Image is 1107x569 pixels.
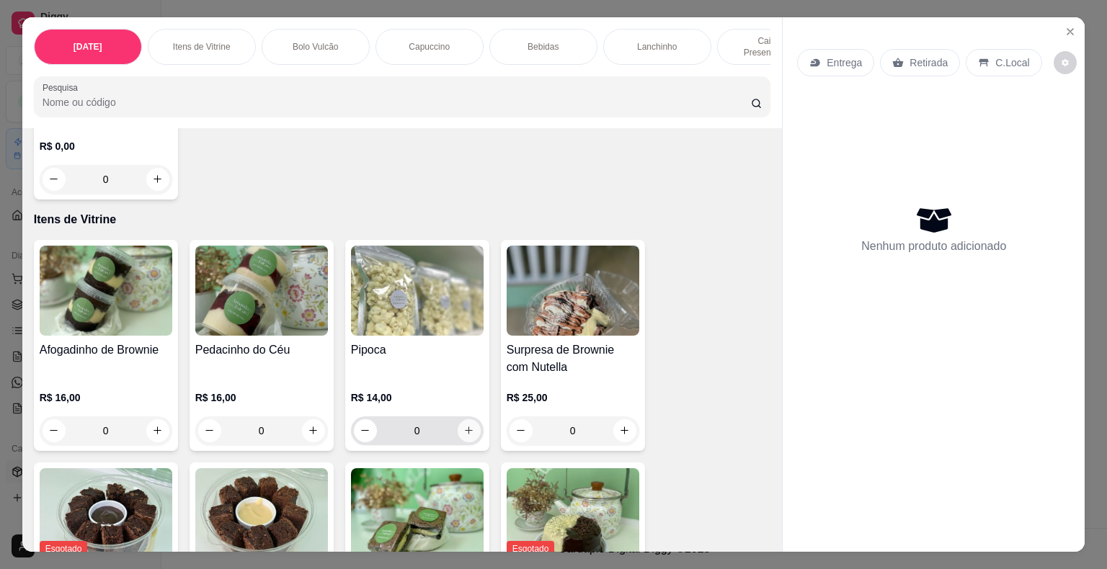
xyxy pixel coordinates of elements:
h4: Pedacinho do Céu [195,341,328,359]
button: increase-product-quantity [458,419,481,442]
p: Bebidas [528,41,559,53]
p: C.Local [995,55,1029,70]
p: Nenhum produto adicionado [861,238,1006,255]
p: Entrega [827,55,862,70]
button: decrease-product-quantity [43,419,66,442]
img: product-image [40,246,172,336]
p: Caixas Presenteáveis [729,35,813,58]
span: Esgotado [40,541,88,557]
button: decrease-product-quantity [1054,51,1077,74]
p: Capuccino [409,41,450,53]
p: Bolo Vulcão [293,41,339,53]
p: Lanchinho [637,41,677,53]
p: R$ 16,00 [195,390,328,405]
p: Retirada [910,55,948,70]
img: product-image [195,246,328,336]
img: product-image [507,246,639,336]
button: decrease-product-quantity [198,419,221,442]
button: increase-product-quantity [302,419,325,442]
img: product-image [507,468,639,558]
img: product-image [40,468,172,558]
img: product-image [351,246,484,336]
p: R$ 0,00 [40,139,172,153]
p: Itens de Vitrine [34,211,771,228]
p: [DATE] [74,41,102,53]
h4: Pipoca [351,341,484,359]
button: increase-product-quantity [146,419,169,442]
p: R$ 16,00 [40,390,172,405]
p: Itens de Vitrine [173,41,231,53]
img: product-image [195,468,328,558]
span: Esgotado [507,541,555,557]
h4: Afogadinho de Brownie [40,341,172,359]
button: Close [1059,20,1082,43]
h4: Surpresa de Brownie com Nutella [507,341,639,376]
img: product-image [351,468,484,558]
button: decrease-product-quantity [354,419,377,442]
label: Pesquisa [43,81,83,94]
input: Pesquisa [43,95,751,109]
p: R$ 14,00 [351,390,484,405]
p: R$ 25,00 [507,390,639,405]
